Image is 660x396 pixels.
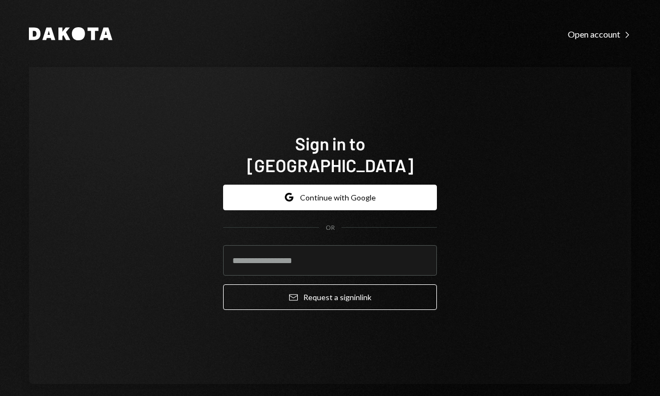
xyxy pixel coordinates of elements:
button: Continue with Google [223,185,437,210]
h1: Sign in to [GEOGRAPHIC_DATA] [223,132,437,176]
a: Open account [568,28,631,40]
div: Open account [568,29,631,40]
button: Request a signinlink [223,284,437,310]
div: OR [326,223,335,233]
